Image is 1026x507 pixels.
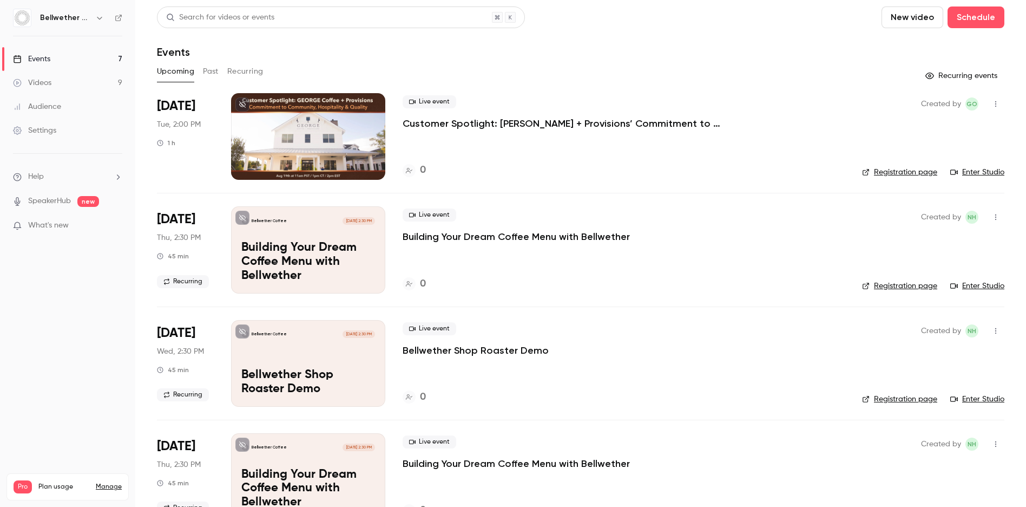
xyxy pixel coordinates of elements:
a: Enter Studio [950,281,1004,291]
div: Audience [13,101,61,112]
span: Gabrielle Oliveira [965,97,978,110]
span: new [77,196,99,207]
div: Search for videos or events [166,12,274,23]
div: Events [13,54,50,64]
span: GO [966,97,977,110]
span: Nick Heustis [965,211,978,224]
li: help-dropdown-opener [13,171,122,183]
div: Settings [13,125,56,136]
span: Nick Heustis [965,324,978,337]
span: NH [968,438,976,451]
span: Tue, 2:00 PM [157,119,201,130]
span: Live event [403,435,456,448]
div: Sep 3 Wed, 11:30 AM (America/Los Angeles) [157,320,214,407]
p: Bellwether Coffee [252,218,287,224]
div: Aug 19 Tue, 11:00 AM (America/Los Angeles) [157,93,214,180]
a: 0 [403,390,426,405]
p: Building Your Dream Coffee Menu with Bellwether [241,241,375,283]
a: Registration page [862,281,937,291]
img: Bellwether Coffee [14,9,31,27]
button: New video [882,6,943,28]
h1: Events [157,45,190,58]
span: [DATE] 2:30 PM [343,217,374,225]
span: Thu, 2:30 PM [157,232,201,243]
span: [DATE] 2:30 PM [343,444,374,451]
div: 45 min [157,366,189,374]
span: Created by [921,211,961,224]
a: 0 [403,277,426,291]
span: Created by [921,97,961,110]
span: Thu, 2:30 PM [157,459,201,470]
span: [DATE] [157,438,195,455]
p: Bellwether Shop Roaster Demo [241,368,375,396]
a: Building Your Dream Coffee Menu with Bellwether Bellwether Coffee[DATE] 2:30 PMBuilding Your Drea... [231,206,385,293]
span: Recurring [157,275,209,288]
button: Recurring events [920,67,1004,84]
p: Bellwether Coffee [252,331,287,337]
span: NH [968,324,976,337]
a: Bellwether Shop Roaster Demo [403,344,549,357]
h4: 0 [420,277,426,291]
div: Aug 21 Thu, 11:30 AM (America/Los Angeles) [157,206,214,293]
span: [DATE] [157,97,195,115]
div: 1 h [157,139,175,147]
span: [DATE] [157,211,195,228]
a: Building Your Dream Coffee Menu with Bellwether [403,230,630,243]
span: Created by [921,438,961,451]
span: [DATE] [157,324,195,342]
a: Registration page [862,167,937,178]
span: Live event [403,209,456,222]
span: Help [28,171,44,183]
span: Pro [14,480,32,493]
a: Building Your Dream Coffee Menu with Bellwether [403,457,630,470]
span: Live event [403,322,456,335]
span: Wed, 2:30 PM [157,346,204,357]
a: Enter Studio [950,394,1004,405]
div: 45 min [157,252,189,261]
a: SpeakerHub [28,196,71,207]
span: Nick Heustis [965,438,978,451]
div: Videos [13,77,51,88]
a: Bellwether Shop Roaster Demo Bellwether Coffee[DATE] 2:30 PMBellwether Shop Roaster Demo [231,320,385,407]
button: Upcoming [157,63,194,80]
h6: Bellwether Coffee [40,12,91,23]
h4: 0 [420,390,426,405]
a: Enter Studio [950,167,1004,178]
span: Plan usage [38,483,89,491]
a: 0 [403,163,426,178]
button: Past [203,63,219,80]
span: Created by [921,324,961,337]
span: [DATE] 2:30 PM [343,330,374,338]
span: Recurring [157,388,209,401]
p: Bellwether Coffee [252,445,287,450]
iframe: Noticeable Trigger [109,221,122,231]
button: Recurring [227,63,264,80]
button: Schedule [948,6,1004,28]
div: 45 min [157,479,189,487]
a: Manage [96,483,122,491]
span: Live event [403,95,456,108]
a: Registration page [862,394,937,405]
a: Customer Spotlight: [PERSON_NAME] + Provisions’ Commitment to Community, Hospitality & Quality [403,117,727,130]
span: What's new [28,220,69,231]
h4: 0 [420,163,426,178]
span: NH [968,211,976,224]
